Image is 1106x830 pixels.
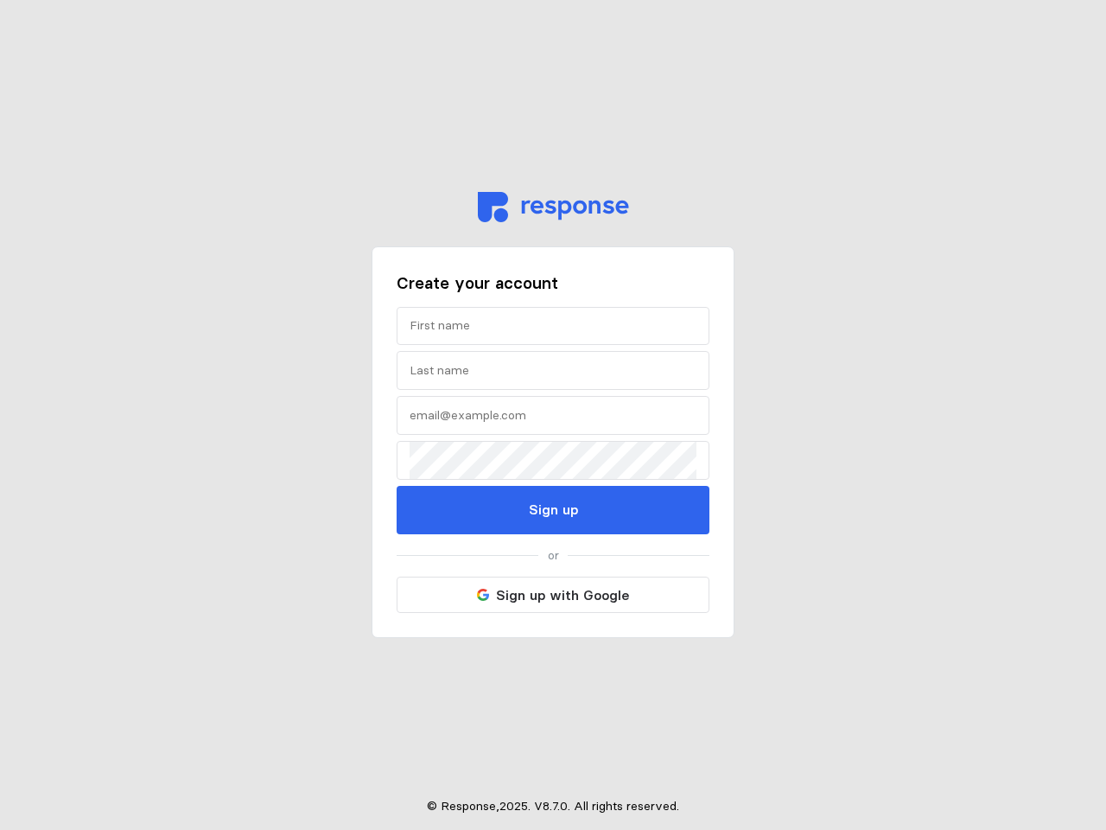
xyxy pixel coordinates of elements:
[410,308,696,345] input: First name
[477,589,489,601] img: svg%3e
[427,797,679,816] p: © Response, 2025 . V 8.7.0 . All rights reserved.
[397,486,709,534] button: Sign up
[548,546,559,565] p: or
[478,192,629,222] img: svg%3e
[529,499,578,520] p: Sign up
[496,584,629,606] p: Sign up with Google
[397,271,709,295] h3: Create your account
[397,577,709,613] button: Sign up with Google
[410,397,696,434] input: email@example.com
[410,352,696,389] input: Last name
